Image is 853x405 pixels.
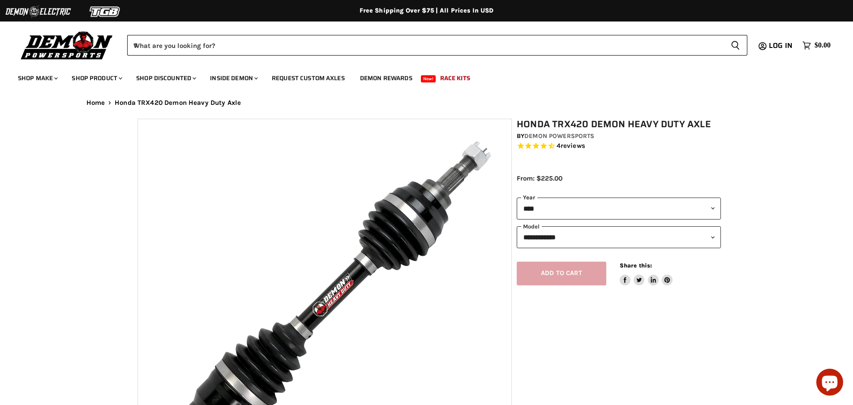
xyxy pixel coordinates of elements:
[11,65,828,87] ul: Main menu
[620,262,673,285] aside: Share this:
[517,119,721,130] h1: Honda TRX420 Demon Heavy Duty Axle
[265,69,351,87] a: Request Custom Axles
[127,35,724,56] input: When autocomplete results are available use up and down arrows to review and enter to select
[517,174,562,182] span: From: $225.00
[86,99,105,107] a: Home
[11,69,63,87] a: Shop Make
[814,369,846,398] inbox-online-store-chat: Shopify online store chat
[65,69,128,87] a: Shop Product
[69,99,785,107] nav: Breadcrumbs
[129,69,201,87] a: Shop Discounted
[421,75,436,82] span: New!
[561,142,585,150] span: reviews
[127,35,747,56] form: Product
[517,198,721,220] select: year
[798,39,835,52] a: $0.00
[353,69,419,87] a: Demon Rewards
[517,226,721,248] select: modal-name
[18,29,116,61] img: Demon Powersports
[620,262,652,269] span: Share this:
[517,131,721,141] div: by
[724,35,747,56] button: Search
[115,99,241,107] span: Honda TRX420 Demon Heavy Duty Axle
[69,7,785,15] div: Free Shipping Over $75 | All Prices In USD
[72,3,139,20] img: TGB Logo 2
[203,69,263,87] a: Inside Demon
[769,40,793,51] span: Log in
[524,132,594,140] a: Demon Powersports
[433,69,477,87] a: Race Kits
[517,142,721,151] span: Rated 4.5 out of 5 stars 4 reviews
[765,42,798,50] a: Log in
[4,3,72,20] img: Demon Electric Logo 2
[814,41,831,50] span: $0.00
[557,142,585,150] span: 4 reviews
